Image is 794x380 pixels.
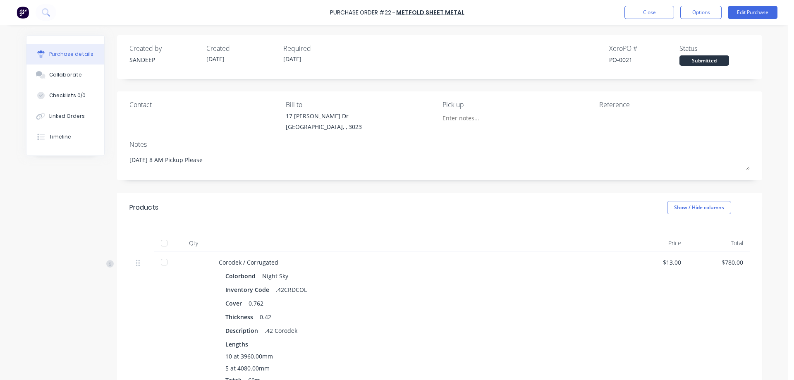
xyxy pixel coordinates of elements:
[728,6,777,19] button: Edit Purchase
[396,8,464,17] a: METFOLD SHEET METAL
[219,258,619,267] div: Corodek / Corrugated
[225,364,270,373] span: 5 at 4080.00mm
[694,258,743,267] div: $780.00
[225,284,276,296] div: Inventory Code
[632,258,681,267] div: $13.00
[624,6,674,19] button: Close
[609,55,679,64] div: PO-0021
[49,133,71,141] div: Timeline
[276,284,307,296] div: .42CRDCOL
[225,340,248,349] span: Lengths
[129,203,158,213] div: Products
[49,71,82,79] div: Collaborate
[286,100,436,110] div: Bill to
[49,112,85,120] div: Linked Orders
[442,100,593,110] div: Pick up
[129,55,200,64] div: SANDEEP
[129,151,750,170] textarea: [DATE] 8 AM Pickup Please
[265,325,297,337] div: .42 Corodek
[129,43,200,53] div: Created by
[175,235,212,251] div: Qty
[330,8,395,17] div: Purchase Order #22 -
[17,6,29,19] img: Factory
[679,55,729,66] div: Submitted
[283,43,354,53] div: Required
[679,43,750,53] div: Status
[249,297,263,309] div: 0.762
[49,50,93,58] div: Purchase details
[599,100,750,110] div: Reference
[286,112,362,120] div: 17 [PERSON_NAME] Dr
[688,235,750,251] div: Total
[262,270,288,282] div: Night Sky
[680,6,722,19] button: Options
[206,43,277,53] div: Created
[26,44,104,65] button: Purchase details
[626,235,688,251] div: Price
[260,311,271,323] div: 0.42
[225,325,265,337] div: Description
[225,270,259,282] div: Colorbond
[26,127,104,147] button: Timeline
[225,297,249,309] div: Cover
[129,100,280,110] div: Contact
[26,85,104,106] button: Checklists 0/0
[667,201,731,214] button: Show / Hide columns
[49,92,86,99] div: Checklists 0/0
[129,139,750,149] div: Notes
[442,112,518,124] input: Enter notes...
[225,311,260,323] div: Thickness
[26,106,104,127] button: Linked Orders
[26,65,104,85] button: Collaborate
[609,43,679,53] div: Xero PO #
[225,352,273,361] span: 10 at 3960.00mm
[286,122,362,131] div: [GEOGRAPHIC_DATA], , 3023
